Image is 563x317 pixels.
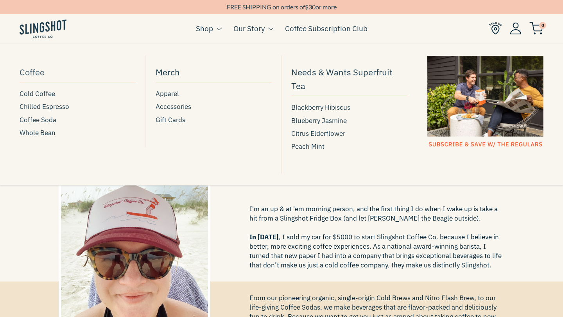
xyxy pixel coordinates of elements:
a: Blueberry Jasmine [291,116,408,126]
a: Shop [196,23,213,34]
a: Accessories [156,102,272,112]
span: I'm an up & at 'em morning person, and the first thing I do when I wake up is take a hit from a S... [249,204,505,270]
a: Apparel [156,89,272,99]
a: Our Story [233,23,265,34]
span: Merch [156,65,180,79]
span: Coffee Soda [20,115,56,125]
a: Whole Bean [20,128,136,138]
span: Blueberry Jasmine [291,116,347,126]
span: 30 [308,3,316,11]
span: Peach Mint [291,141,325,152]
a: Citrus Elderflower [291,128,408,139]
span: Needs & Wants Superfruit Tea [291,65,408,93]
a: Blackberry Hibiscus [291,102,408,113]
span: Coffee [20,65,45,79]
a: Merch [156,63,272,82]
a: 0 [529,24,543,33]
span: Chilled Espresso [20,102,69,112]
span: $ [305,3,308,11]
span: In [DATE] [249,233,279,241]
a: Coffee [20,63,136,82]
img: Find Us [489,22,502,35]
span: Apparel [156,89,179,99]
a: Gift Cards [156,115,272,125]
a: Chilled Espresso [20,102,136,112]
span: Citrus Elderflower [291,128,345,139]
span: Gift Cards [156,115,185,125]
a: Peach Mint [291,141,408,152]
a: Cold Coffee [20,89,136,99]
a: Needs & Wants Superfruit Tea [291,63,408,96]
span: Blackberry Hibiscus [291,102,350,113]
span: Accessories [156,102,191,112]
a: Coffee Subscription Club [285,23,368,34]
img: Account [510,22,522,34]
span: 0 [539,22,546,29]
a: Coffee Soda [20,115,136,125]
img: cart [529,22,543,35]
span: Cold Coffee [20,89,55,99]
span: Whole Bean [20,128,56,138]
